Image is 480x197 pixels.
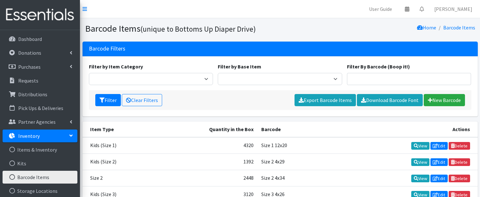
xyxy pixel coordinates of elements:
a: Home [417,24,436,31]
td: Size 2 [83,170,178,186]
a: Items & Inventory [3,143,77,156]
h3: Barcode Filters [89,45,125,52]
p: Dashboard [18,36,42,42]
label: Filter by Base Item [218,63,261,70]
th: Barcode [257,122,371,137]
a: Requests [3,74,77,87]
p: Inventory [18,133,40,139]
td: Size 1 12x20 [257,137,371,154]
th: Actions [371,122,478,137]
a: Download Barcode Font [357,94,423,106]
th: Quantity in the Box [178,122,257,137]
a: Pick Ups & Deliveries [3,102,77,114]
a: Barcode Items [443,24,475,31]
label: Filter by Item Category [89,63,143,70]
a: [PERSON_NAME] [429,3,477,15]
a: Clear Filters [122,94,162,106]
td: Kids (Size 1) [83,137,178,154]
td: Kids (Size 2) [83,154,178,170]
a: Delete [449,158,470,166]
a: View [411,142,429,150]
a: Purchases [3,60,77,73]
a: Export Barcode Items [295,94,356,106]
p: Requests [18,77,38,84]
td: Size 2 4x29 [257,154,371,170]
a: User Guide [364,3,397,15]
a: View [411,158,429,166]
a: Donations [3,46,77,59]
p: Purchases [18,64,41,70]
a: Partner Agencies [3,115,77,128]
td: Size 2 4x34 [257,170,371,186]
a: View [411,175,429,182]
a: Inventory [3,130,77,142]
a: Delete [449,142,470,150]
td: 4320 [178,137,257,154]
p: Pick Ups & Deliveries [18,105,63,111]
a: Dashboard [3,33,77,45]
button: Filter [95,94,121,106]
img: HumanEssentials [3,4,77,26]
p: Partner Agencies [18,119,56,125]
td: 2448 [178,170,257,186]
p: Donations [18,50,41,56]
a: Kits [3,157,77,170]
a: Distributions [3,88,77,101]
a: Barcode Items [3,171,77,184]
a: Edit [430,158,448,166]
a: New Barcode [424,94,465,106]
a: Edit [430,175,448,182]
td: 1392 [178,154,257,170]
p: Distributions [18,91,47,98]
h1: Barcode Items [85,23,278,34]
small: (unique to Bottoms Up Diaper Drive) [140,24,256,34]
a: Edit [430,142,448,150]
a: Delete [449,175,470,182]
label: Filter By Barcode (Boop it!) [347,63,410,70]
th: Item Type [83,122,178,137]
